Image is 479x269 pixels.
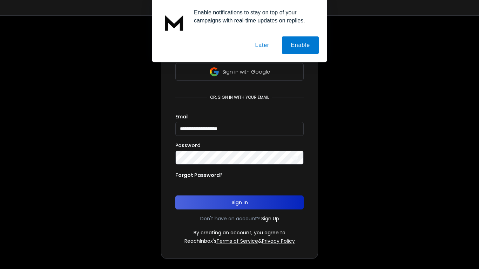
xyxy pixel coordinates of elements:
[282,36,319,54] button: Enable
[175,114,189,119] label: Email
[160,8,188,36] img: notification icon
[222,68,270,75] p: Sign in with Google
[175,172,223,179] p: Forgot Password?
[175,63,304,81] button: Sign in with Google
[175,143,201,148] label: Password
[262,237,295,244] a: Privacy Policy
[261,215,279,222] a: Sign Up
[184,237,295,244] p: ReachInbox's &
[175,195,304,209] button: Sign In
[194,229,285,236] p: By creating an account, you agree to
[188,8,319,25] div: Enable notifications to stay on top of your campaigns with real-time updates on replies.
[246,36,278,54] button: Later
[207,95,272,100] p: or, sign in with your email
[216,237,258,244] a: Terms of Service
[200,215,260,222] p: Don't have an account?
